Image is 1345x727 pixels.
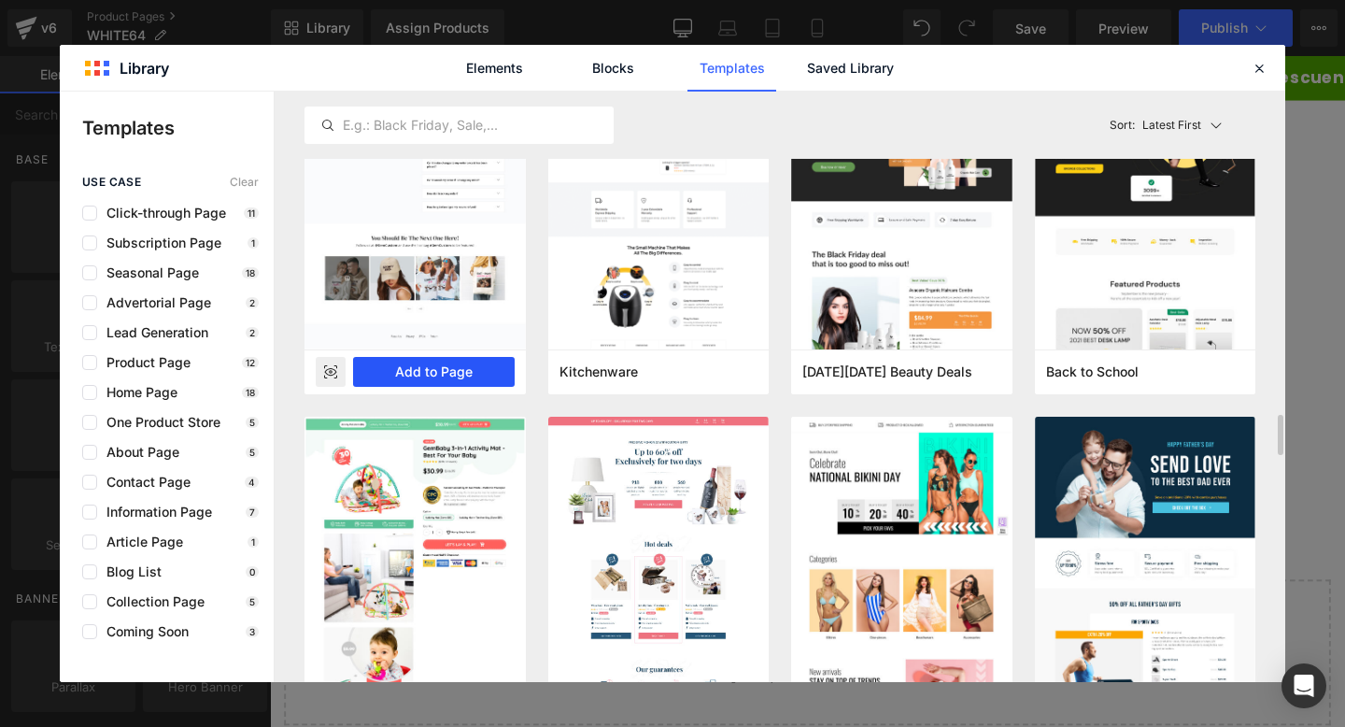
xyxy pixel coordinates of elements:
[97,325,208,340] span: Lead Generation
[320,99,460,121] span: Assign a product
[97,564,162,579] span: Blog List
[569,45,658,92] a: Blocks
[616,15,754,32] p: Envio Gratis 🚚
[97,235,221,250] span: Subscription Page
[316,357,346,387] div: Preview
[822,142,865,169] span: $0.00
[579,275,1107,297] label: Quantity
[97,265,199,280] span: Seasonal Page
[573,594,741,632] a: Add Single Section
[1142,117,1201,134] p: Latest First
[245,477,259,488] p: 4
[97,206,226,221] span: Click-through Page
[246,506,259,518] p: 7
[242,387,259,398] p: 18
[246,596,259,607] p: 5
[1102,107,1256,144] button: Latest FirstSort:Latest First
[360,15,523,32] p: Paga Al Recibir💖
[97,624,189,639] span: Coming Soon
[246,327,259,338] p: 2
[1281,663,1326,708] div: Open Intercom Messenger
[97,385,177,400] span: Home Page
[244,207,259,219] p: 11
[353,357,515,387] button: Add to Page
[97,445,179,460] span: About Page
[97,295,211,310] span: Advertorial Page
[242,267,259,278] p: 18
[1110,119,1135,132] span: Sort:
[45,647,1085,660] p: or Drag & Drop elements from left sidebar
[97,505,212,520] span: Information Page
[246,417,259,428] p: 5
[559,363,638,380] span: Kitchenware
[97,594,205,609] span: Collection Page
[305,114,613,136] input: E.g.: Black Friday, Sale,...
[806,45,895,92] a: Saved Library
[847,15,1083,32] p: Descuentos Exclusivos 😎
[97,415,220,430] span: One Product Store
[450,45,539,92] a: Elements
[1046,363,1139,380] span: Back to School
[97,355,191,370] span: Product Page
[687,45,776,92] a: Templates
[246,447,259,458] p: 5
[579,197,1107,220] label: Title
[777,344,909,390] button: Sold Out
[805,356,881,378] span: Sold Out
[242,357,259,368] p: 12
[248,237,259,249] p: 1
[802,363,972,380] span: Black Friday Beauty Deals
[246,297,259,308] p: 2
[246,626,259,637] p: 3
[129,103,446,420] img: HOJA
[31,15,267,32] p: Descuentos Exclusivos 😎
[82,114,274,142] p: Templates
[248,536,259,548] p: 1
[389,594,558,632] a: Explore Blocks
[97,475,191,490] span: Contact Page
[230,176,259,189] span: Clear
[97,535,183,549] span: Article Page
[320,99,847,121] span: and use this template to present it on live store
[246,566,259,577] p: 0
[82,176,141,189] span: use case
